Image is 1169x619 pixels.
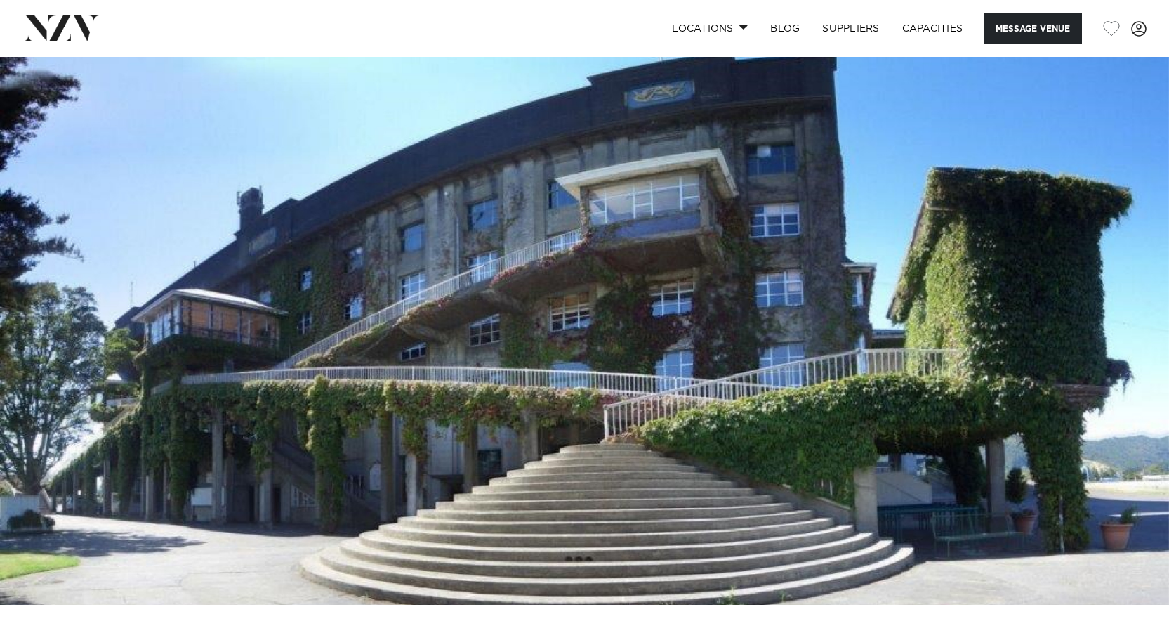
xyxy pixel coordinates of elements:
img: nzv-logo.png [22,15,99,41]
a: Capacities [891,13,975,44]
a: SUPPLIERS [811,13,890,44]
a: Locations [661,13,759,44]
a: BLOG [759,13,811,44]
button: Message Venue [984,13,1082,44]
